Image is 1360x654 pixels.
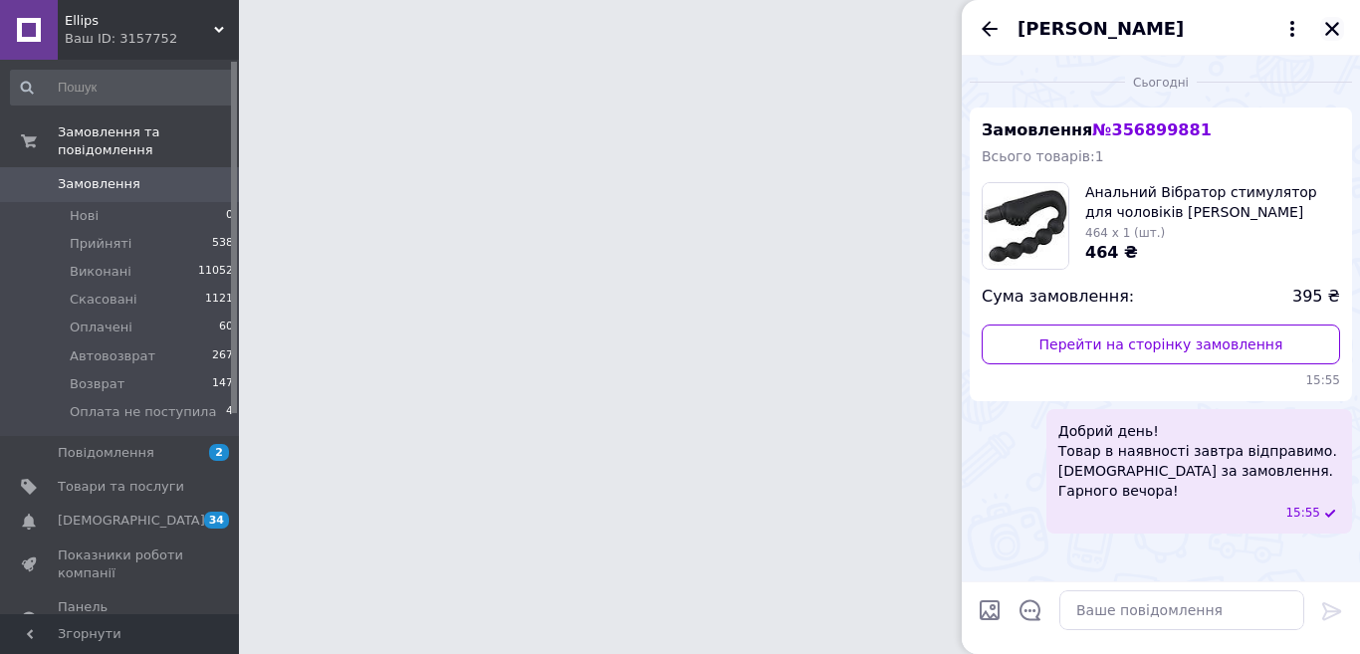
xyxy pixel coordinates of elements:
[1292,286,1340,309] span: 395 ₴
[226,207,233,225] span: 0
[70,235,131,253] span: Прийняті
[198,263,233,281] span: 11052
[58,598,184,634] span: Панель управління
[1092,120,1211,139] span: № 356899881
[1285,505,1320,522] span: 15:55 12.08.2025
[212,235,233,253] span: 538
[1320,17,1344,41] button: Закрити
[212,375,233,393] span: 147
[982,372,1340,389] span: 15:55 12.08.2025
[982,148,1104,164] span: Всього товарів: 1
[1125,75,1197,92] span: Сьогодні
[70,207,99,225] span: Нові
[58,444,154,462] span: Повідомлення
[65,12,214,30] span: Ellips
[1085,243,1138,262] span: 464 ₴
[204,512,229,529] span: 34
[983,183,1068,269] img: 3484685793_w100_h100_analnij-vibrator-stimulyator.jpg
[1085,226,1165,240] span: 464 x 1 (шт.)
[1058,421,1337,501] span: Добрий день! Товар в наявності завтра відправимо. [DEMOGRAPHIC_DATA] за замовлення. Гарного вечора!
[209,444,229,461] span: 2
[58,512,205,530] span: [DEMOGRAPHIC_DATA]
[219,319,233,336] span: 60
[70,263,131,281] span: Виконані
[58,546,184,582] span: Показники роботи компанії
[982,120,1212,139] span: Замовлення
[70,347,155,365] span: Автовозврат
[1085,182,1340,222] span: Анальний Вібратор стимулятор для чоловіків [PERSON_NAME]
[970,72,1352,92] div: 12.08.2025
[70,403,216,421] span: Оплата не поступила
[212,347,233,365] span: 267
[65,30,239,48] div: Ваш ID: 3157752
[1018,16,1184,42] span: [PERSON_NAME]
[70,319,132,336] span: Оплачені
[205,291,233,309] span: 1121
[70,375,124,393] span: Возврат
[58,478,184,496] span: Товари та послуги
[58,123,239,159] span: Замовлення та повідомлення
[58,175,140,193] span: Замовлення
[70,291,137,309] span: Скасовані
[226,403,233,421] span: 4
[1018,597,1043,623] button: Відкрити шаблони відповідей
[982,325,1340,364] a: Перейти на сторінку замовлення
[10,70,235,106] input: Пошук
[978,17,1002,41] button: Назад
[982,286,1134,309] span: Сума замовлення:
[1018,16,1304,42] button: [PERSON_NAME]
